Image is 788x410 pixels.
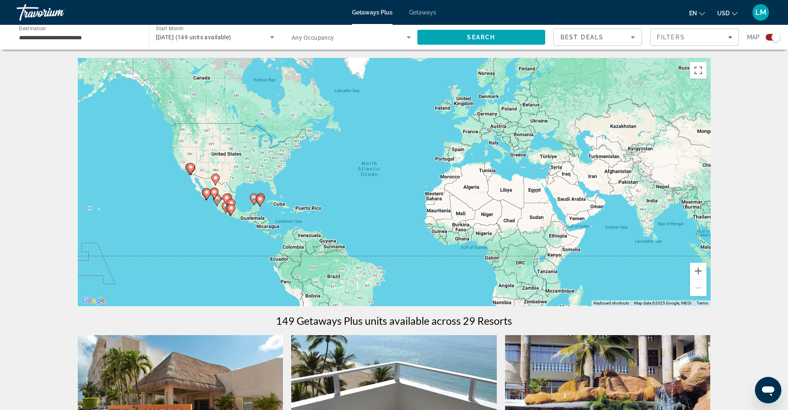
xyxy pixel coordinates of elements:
mat-select: Sort by [560,32,635,42]
a: Terms (opens in new tab) [697,301,708,305]
input: Select destination [19,33,138,43]
a: Travorium [17,2,99,23]
img: Google [80,295,107,306]
button: Toggle fullscreen view [690,62,707,79]
button: Zoom out [690,280,707,296]
span: en [689,10,697,17]
span: Destination [19,25,46,31]
span: Search [467,34,495,41]
span: Best Deals [560,34,604,41]
button: Change language [689,7,705,19]
span: USD [717,10,730,17]
span: Any Occupancy [292,34,334,41]
a: Open this area in Google Maps (opens a new window) [80,295,107,306]
span: [DATE] (149 units available) [156,34,231,41]
button: Change currency [717,7,738,19]
button: User Menu [750,4,771,21]
button: Zoom in [690,263,707,279]
button: Keyboard shortcuts [594,300,629,306]
span: Start Month [156,26,184,31]
h1: 149 Getaways Plus units available across 29 Resorts [276,314,512,327]
iframe: Button to launch messaging window [755,377,781,403]
span: Filters [657,34,685,41]
a: Getaways Plus [352,9,393,16]
button: Search [417,30,546,45]
span: LM [755,8,766,17]
button: Filters [650,29,739,46]
a: Getaways [409,9,436,16]
span: Map [747,31,759,43]
span: Map data ©2025 Google, INEGI [634,301,692,305]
